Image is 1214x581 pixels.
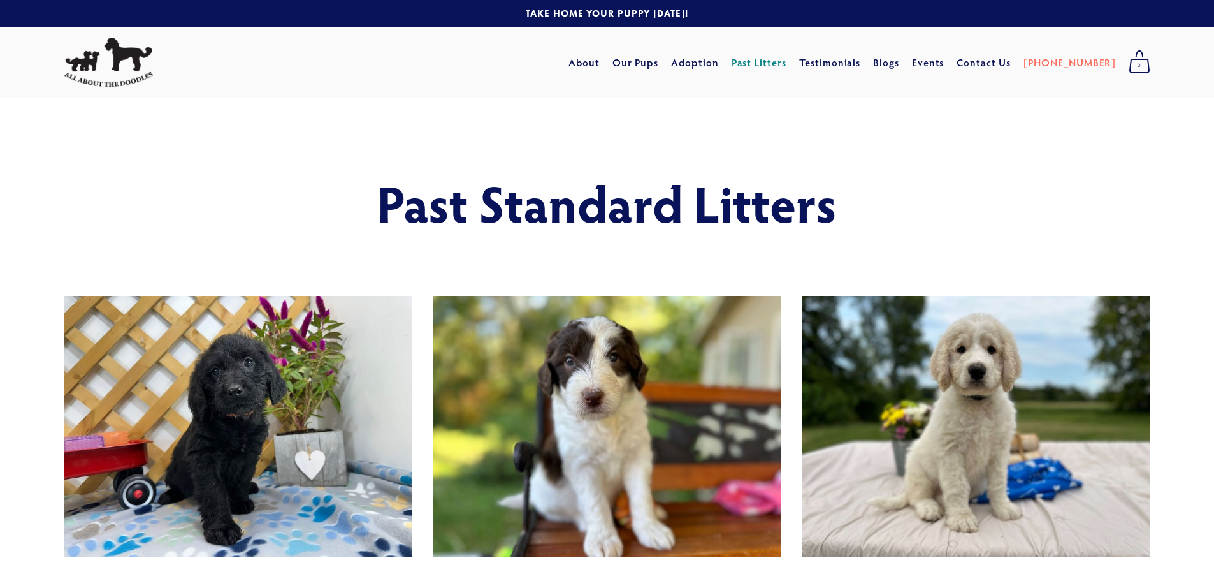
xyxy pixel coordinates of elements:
a: Our Pups [612,51,659,74]
a: Adoption [671,51,719,74]
a: Blogs [873,51,899,74]
a: Events [912,51,944,74]
a: 0 items in cart [1122,47,1157,78]
h1: Past Standard Litters [156,175,1058,231]
a: [PHONE_NUMBER] [1023,51,1116,74]
a: About [568,51,600,74]
a: Testimonials [799,51,861,74]
span: 0 [1129,57,1150,74]
img: All About The Doodles [64,38,153,87]
a: Contact Us [957,51,1011,74]
a: Past Litters [732,55,787,69]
